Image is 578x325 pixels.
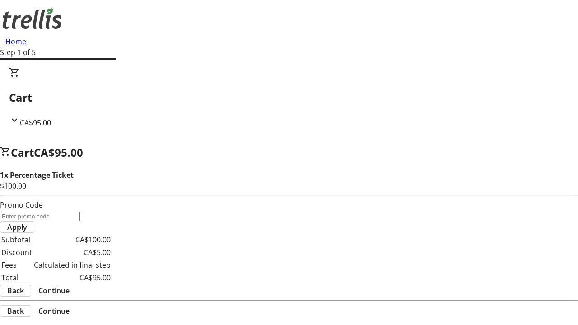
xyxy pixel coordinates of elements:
[31,306,77,316] button: Continue
[31,285,77,296] button: Continue
[1,259,33,271] td: Fees
[20,118,51,128] span: CA$95.00
[1,272,33,283] td: Total
[11,145,34,160] span: Cart
[9,89,569,106] h2: Cart
[38,306,70,316] span: Continue
[7,306,24,316] span: Back
[1,234,33,246] td: Subtotal
[33,246,111,258] td: CA$5.00
[33,259,111,271] td: Calculated in final step
[33,272,111,283] td: CA$95.00
[33,234,111,246] td: CA$100.00
[34,145,83,160] span: CA$95.00
[1,246,33,258] td: Discount
[38,285,70,296] span: Continue
[7,285,24,296] span: Back
[9,67,569,128] div: CartCA$95.00
[7,222,27,232] span: Apply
